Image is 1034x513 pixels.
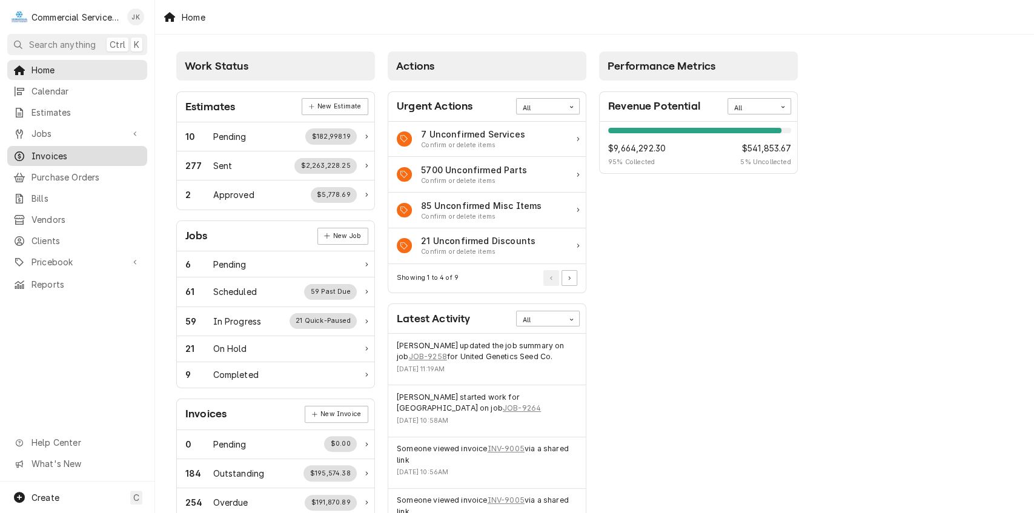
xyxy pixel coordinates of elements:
div: Card Data [600,122,797,174]
div: Work Status Title [213,467,265,480]
div: Work Status Count [185,467,213,480]
span: Home [31,64,141,76]
div: Current Page Details [397,273,459,283]
div: Action Item Suggestion [421,247,535,257]
div: Event Details [397,443,577,482]
div: Work Status Supplemental Data [305,128,357,144]
a: Purchase Orders [7,167,147,187]
div: Work Status Title [213,258,247,271]
div: Work Status Title [213,342,247,355]
span: Work Status [185,60,248,72]
div: Card Header [177,221,374,251]
span: Performance Metrics [608,60,715,72]
span: 5 % Uncollected [740,157,790,167]
a: Go to Jobs [7,124,147,144]
a: Bills [7,188,147,208]
div: Card Header [177,92,374,122]
a: Work Status [177,336,374,362]
div: Event String [397,443,577,466]
span: Search anything [29,38,96,51]
div: Event Timestamp [397,468,577,477]
div: Work Status Title [213,159,233,172]
div: John Key's Avatar [127,8,144,25]
a: Action Item [388,122,586,157]
div: Work Status [177,430,374,459]
div: Work Status Supplemental Data [311,187,357,203]
span: 95 % Collected [608,157,666,167]
a: Work Status [177,277,374,306]
a: JOB-9264 [503,403,541,414]
div: Card Data [388,122,586,264]
div: Card Data Filter Control [516,98,580,114]
div: Work Status Title [213,130,247,143]
div: Commercial Service Co. [31,11,121,24]
div: Card Link Button [302,98,368,115]
div: Card Title [185,228,208,244]
div: Card Header [600,92,797,122]
div: Card Link Button [317,228,368,245]
div: Event String [397,392,577,414]
div: Work Status Title [213,496,248,509]
div: Card: Jobs [176,220,375,388]
button: Go to Previous Page [543,270,559,286]
div: Work Status Count [185,130,213,143]
div: Work Status Supplemental Data [304,284,357,300]
div: Work Status Supplemental Data [303,465,357,481]
div: Event Details [397,340,577,379]
a: Work Status [177,122,374,151]
div: Card Header [388,92,586,122]
div: Work Status [177,180,374,209]
div: Card Data [177,251,374,388]
div: Card: Urgent Actions [388,91,586,293]
a: INV-9005 [488,495,525,506]
a: Work Status [177,251,374,277]
a: Work Status [177,151,374,180]
span: $9,664,292.30 [608,142,666,154]
a: Clients [7,231,147,251]
a: Work Status [177,307,374,336]
button: Go to Next Page [562,270,577,286]
div: Work Status Count [185,159,213,172]
span: Reports [31,278,141,291]
div: Card Link Button [305,406,368,423]
div: Work Status Count [185,188,213,201]
div: Work Status Count [185,315,213,328]
div: Work Status Count [185,258,213,271]
div: Card: Estimates [176,91,375,210]
span: Jobs [31,127,123,140]
a: Action Item [388,157,586,193]
span: K [134,38,139,51]
a: Work Status [177,362,374,388]
span: Purchase Orders [31,171,141,184]
div: Card Data Filter Control [516,311,580,326]
div: Action Item [388,228,586,264]
button: Search anythingCtrlK [7,34,147,55]
div: All [523,316,558,325]
span: Create [31,492,59,503]
a: New Invoice [305,406,368,423]
div: Card Footer: Pagination [388,264,586,293]
a: Work Status [177,459,374,488]
a: INV-9005 [488,443,525,454]
div: Event [388,385,586,437]
div: Work Status Count [185,368,213,381]
div: Pagination Controls [542,270,578,286]
div: Card Column Header [388,51,586,81]
div: Revenue Potential Collected [740,142,790,167]
div: Revenue Potential Details [608,128,791,167]
span: Actions [396,60,434,72]
div: Work Status Title [213,285,257,298]
div: Work Status Supplemental Data [305,495,357,511]
span: Estimates [31,106,141,119]
div: Revenue Potential Collected [608,142,666,167]
div: Work Status Count [185,496,213,509]
span: What's New [31,457,140,470]
div: Event Timestamp [397,416,577,426]
a: Reports [7,274,147,294]
a: Go to Pricebook [7,252,147,272]
div: Card Data Filter Control [727,98,791,114]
